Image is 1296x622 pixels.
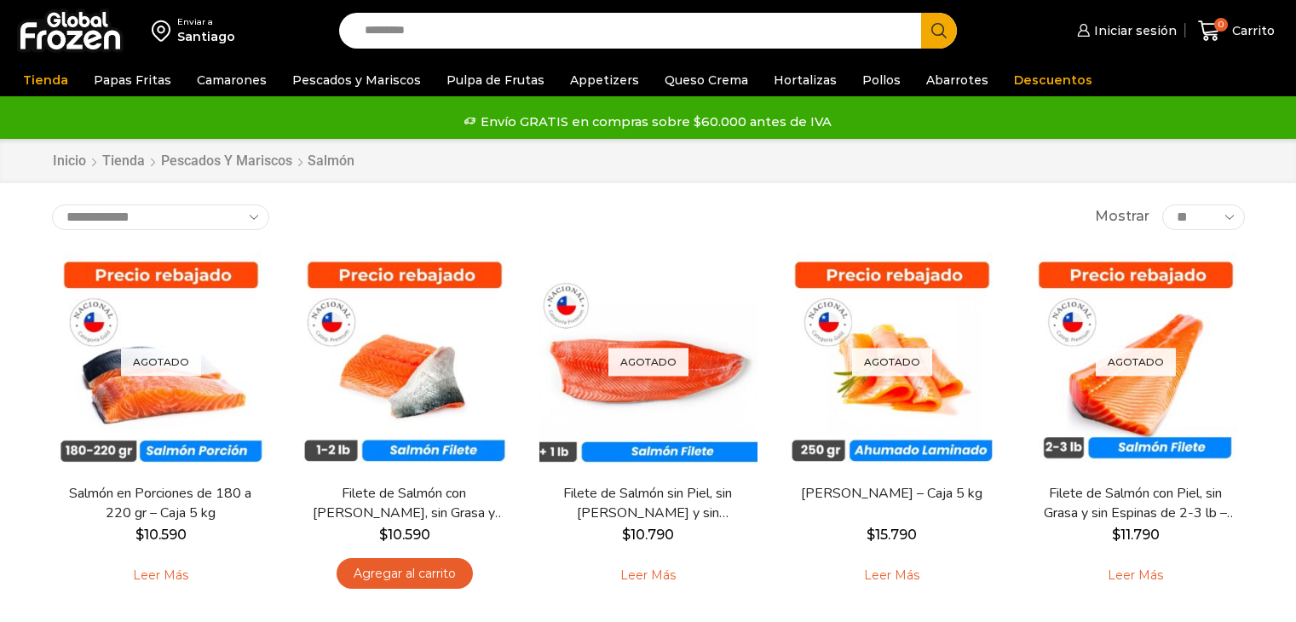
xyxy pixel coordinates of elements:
[1081,558,1189,594] a: Leé más sobre “Filete de Salmón con Piel, sin Grasa y sin Espinas de 2-3 lb - Premium - Caja 10 kg”
[793,484,989,504] a: [PERSON_NAME] – Caja 5 kg
[765,64,845,96] a: Hortalizas
[608,348,688,376] p: Agotado
[562,64,648,96] a: Appetizers
[1214,18,1228,32] span: 0
[1005,64,1101,96] a: Descuentos
[550,484,746,523] a: Filete de Salmón sin Piel, sin [PERSON_NAME] y sin [PERSON_NAME] – Caja 10 Kg
[438,64,553,96] a: Pulpa de Frutas
[854,64,909,96] a: Pollos
[656,64,757,96] a: Queso Crema
[838,558,946,594] a: Leé más sobre “Salmón Ahumado Laminado - Caja 5 kg”
[160,152,293,171] a: Pescados y Mariscos
[177,28,235,45] div: Santiago
[1228,22,1275,39] span: Carrito
[379,527,430,543] bdi: 10.590
[1194,11,1279,51] a: 0 Carrito
[1112,527,1160,543] bdi: 11.790
[52,152,354,171] nav: Breadcrumb
[867,527,917,543] bdi: 15.790
[107,558,215,594] a: Leé más sobre “Salmón en Porciones de 180 a 220 gr - Caja 5 kg”
[867,527,875,543] span: $
[188,64,275,96] a: Camarones
[14,64,77,96] a: Tienda
[135,527,187,543] bdi: 10.590
[284,64,429,96] a: Pescados y Mariscos
[101,152,146,171] a: Tienda
[1096,348,1176,376] p: Agotado
[121,348,201,376] p: Agotado
[852,348,932,376] p: Agotado
[1037,484,1233,523] a: Filete de Salmón con Piel, sin Grasa y sin Espinas de 2-3 lb – Premium – Caja 10 kg
[337,558,473,590] a: Agregar al carrito: “Filete de Salmón con Piel, sin Grasa y sin Espinas 1-2 lb – Caja 10 Kg”
[177,16,235,28] div: Enviar a
[85,64,180,96] a: Papas Fritas
[306,484,502,523] a: Filete de Salmón con [PERSON_NAME], sin Grasa y sin Espinas 1-2 lb – Caja 10 Kg
[52,204,269,230] select: Pedido de la tienda
[1112,527,1120,543] span: $
[918,64,997,96] a: Abarrotes
[62,484,258,523] a: Salmón en Porciones de 180 a 220 gr – Caja 5 kg
[308,153,354,169] h1: Salmón
[622,527,674,543] bdi: 10.790
[135,527,144,543] span: $
[52,152,87,171] a: Inicio
[152,16,177,45] img: address-field-icon.svg
[921,13,957,49] button: Search button
[1073,14,1177,48] a: Iniciar sesión
[379,527,388,543] span: $
[594,558,702,594] a: Leé más sobre “Filete de Salmón sin Piel, sin Grasa y sin Espinas – Caja 10 Kg”
[622,527,631,543] span: $
[1095,207,1149,227] span: Mostrar
[1090,22,1177,39] span: Iniciar sesión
